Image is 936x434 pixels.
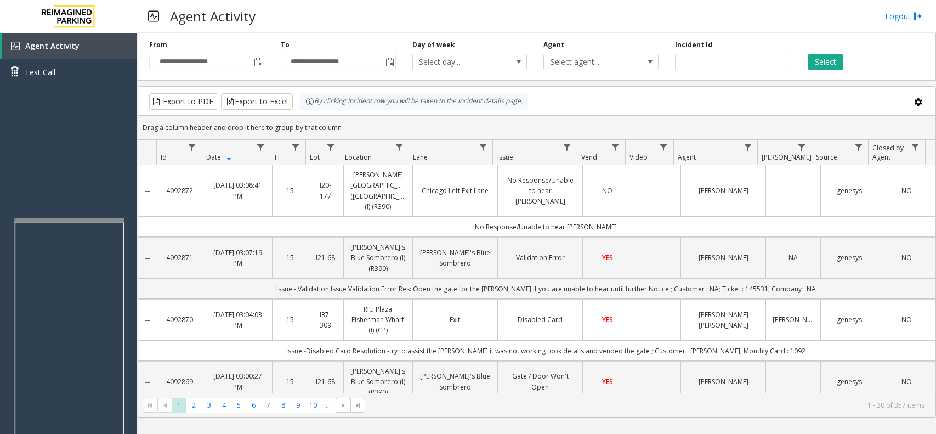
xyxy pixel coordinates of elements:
[589,185,625,196] a: NO
[581,153,597,162] span: Vend
[138,378,157,387] a: Collapse Details
[629,153,648,162] span: Video
[279,252,301,263] a: 15
[827,185,871,196] a: genesys
[497,153,513,162] span: Issue
[202,398,217,413] span: Page 3
[315,376,337,387] a: I21-68
[157,279,935,299] td: Issue - Validation Issue Validation Error Res: Open the gate for the [PERSON_NAME] if you are una...
[412,40,455,50] label: Day of week
[336,398,350,413] span: Go to the next page
[908,140,923,155] a: Closed by Agent Filter Menu
[602,377,613,386] span: YES
[350,304,406,336] a: RIU Plaza Fisherman Wharf (I) (CP)
[306,398,321,413] span: Page 10
[901,186,912,195] span: NO
[315,180,337,201] a: I20-177
[345,153,372,162] span: Location
[885,376,929,387] a: NO
[138,187,157,196] a: Collapse Details
[656,140,671,155] a: Video Filter Menu
[901,377,912,386] span: NO
[163,314,196,325] a: 4092870
[413,153,428,162] span: Lane
[279,185,301,196] a: 15
[163,252,196,263] a: 4092871
[315,252,337,263] a: I21-68
[210,247,265,268] a: [DATE] 03:07:19 PM
[419,247,491,268] a: [PERSON_NAME]'s Blue Sombrero
[315,309,337,330] a: I37-309
[885,252,929,263] a: NO
[339,401,348,410] span: Go to the next page
[281,40,290,50] label: To
[221,93,293,110] button: Export to Excel
[688,185,759,196] a: [PERSON_NAME]
[210,371,265,392] a: [DATE] 03:00:27 PM
[231,398,246,413] span: Page 5
[544,54,635,70] span: Select agent...
[321,398,336,413] span: Page 11
[914,10,922,22] img: logout
[808,54,843,70] button: Select
[149,40,167,50] label: From
[310,153,320,162] span: Lot
[210,180,265,201] a: [DATE] 03:08:41 PM
[589,314,625,325] a: YES
[276,398,291,413] span: Page 8
[138,316,157,325] a: Collapse Details
[354,401,362,410] span: Go to the last page
[25,41,80,51] span: Agent Activity
[773,314,814,325] a: [PERSON_NAME]
[688,252,759,263] a: [PERSON_NAME]
[138,118,935,137] div: Drag a column header and drop it here to group by that column
[275,153,280,162] span: H
[675,40,712,50] label: Incident Id
[392,140,406,155] a: Location Filter Menu
[350,366,406,398] a: [PERSON_NAME]'s Blue Sombrero (I) (R390)
[149,93,218,110] button: Export to PDF
[885,10,922,22] a: Logout
[608,140,623,155] a: Vend Filter Menu
[827,314,871,325] a: genesys
[252,54,264,70] span: Toggle popup
[589,252,625,263] a: YES
[253,140,268,155] a: Date Filter Menu
[851,140,866,155] a: Source Filter Menu
[885,314,929,325] a: NO
[816,153,837,162] span: Source
[688,309,759,330] a: [PERSON_NAME] [PERSON_NAME]
[827,252,871,263] a: genesys
[419,185,491,196] a: Chicago Left Exit Lane
[688,376,759,387] a: [PERSON_NAME]
[504,314,576,325] a: Disabled Card
[288,140,303,155] a: H Filter Menu
[602,253,613,262] span: YES
[217,398,231,413] span: Page 4
[589,376,625,387] a: YES
[901,253,912,262] span: NO
[2,33,137,59] a: Agent Activity
[246,398,261,413] span: Page 6
[602,186,612,195] span: NO
[872,143,904,162] span: Closed by Agent
[372,401,924,410] kendo-pager-info: 1 - 30 of 357 items
[172,398,186,413] span: Page 1
[138,254,157,263] a: Collapse Details
[678,153,696,162] span: Agent
[350,170,406,212] a: [PERSON_NAME][GEOGRAPHIC_DATA] ([GEOGRAPHIC_DATA]) (I) (R390)
[157,341,935,361] td: Issue -Disabled Card Resolution -try to assist the [PERSON_NAME] it was not working took details ...
[164,3,261,30] h3: Agent Activity
[206,153,221,162] span: Date
[163,376,196,387] a: 4092869
[543,40,564,50] label: Agent
[138,140,935,393] div: Data table
[795,140,809,155] a: Parker Filter Menu
[827,376,871,387] a: genesys
[504,252,576,263] a: Validation Error
[291,398,305,413] span: Page 9
[186,398,201,413] span: Page 2
[350,398,365,413] span: Go to the last page
[279,314,301,325] a: 15
[324,140,338,155] a: Lot Filter Menu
